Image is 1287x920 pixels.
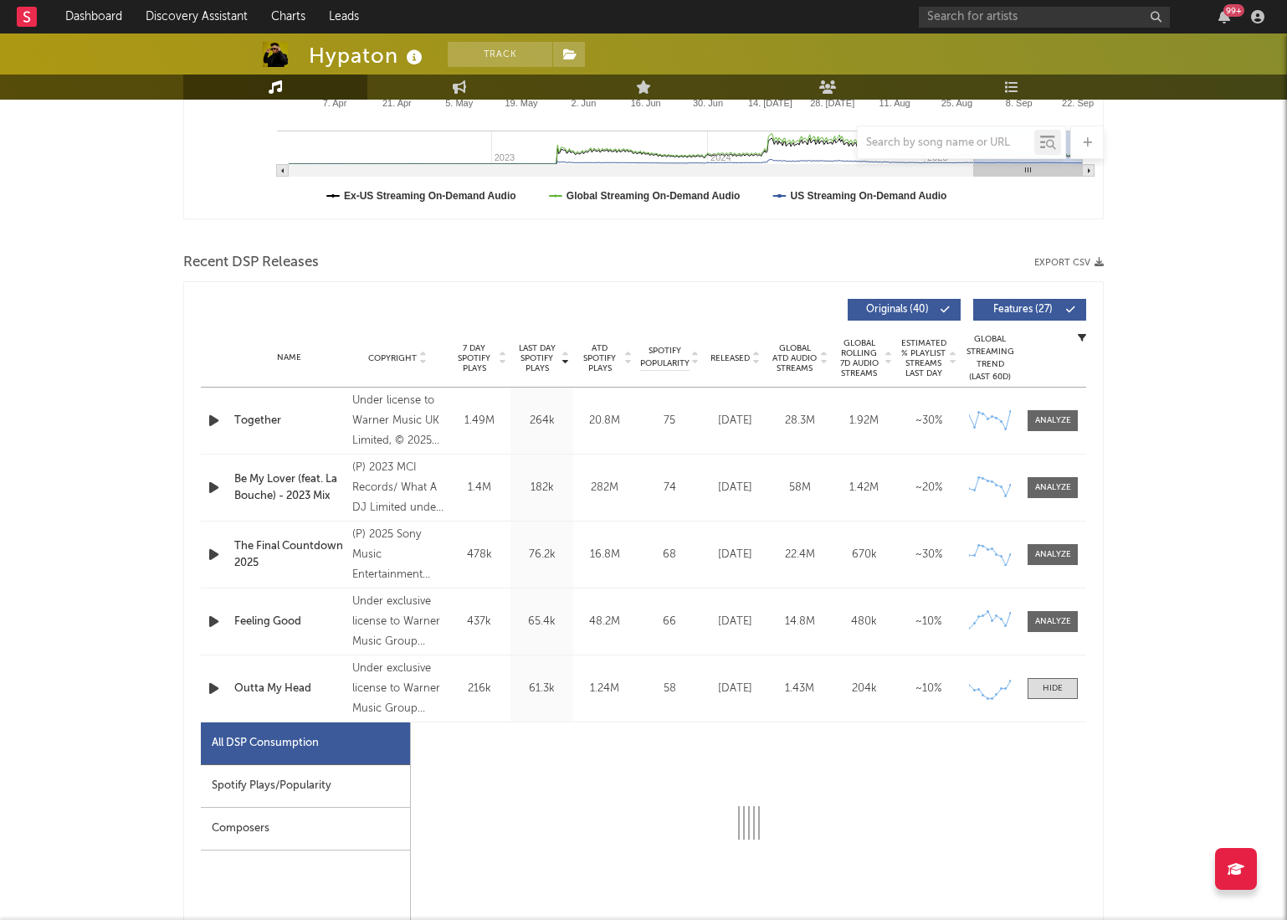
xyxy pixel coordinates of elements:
div: All DSP Consumption [212,733,319,753]
div: Under exclusive license to Warner Music Group Germany Holding GmbH, © 2025 What A DJ Ltd. [352,659,444,719]
div: 480k [836,614,892,630]
text: US Streaming On-Demand Audio [790,190,946,202]
div: 216k [452,681,506,697]
div: 1.43M [772,681,828,697]
text: 25. Aug [941,98,972,108]
div: ~ 30 % [900,413,956,429]
div: 68 [640,547,699,563]
input: Search for artists [919,7,1170,28]
span: ATD Spotify Plays [577,343,622,373]
a: The Final Countdown 2025 [234,538,344,571]
div: (P) 2025 Sony Music Entertainment Inc. [352,525,444,585]
div: Under license to Warner Music UK Limited, © 2025 What A DJ Ltd [352,391,444,451]
div: Spotify Plays/Popularity [201,765,410,808]
button: Features(27) [973,299,1086,321]
div: 20.8M [577,413,632,429]
div: 66 [640,614,699,630]
div: 204k [836,681,892,697]
a: Feeling Good [234,614,344,630]
div: (P) 2023 MCI Records/ What A DJ Limited under exclusive license to Nitron a unit of Sony Music En... [352,458,444,518]
button: Originals(40) [848,299,961,321]
div: 1.92M [836,413,892,429]
span: 7 Day Spotify Plays [452,343,496,373]
div: 478k [452,547,506,563]
div: ~ 30 % [900,547,956,563]
button: Track [448,42,552,67]
div: [DATE] [707,614,763,630]
div: Global Streaming Trend (Last 60D) [965,333,1015,383]
text: 21. Apr [382,98,412,108]
text: 30. Jun [693,98,723,108]
span: Spotify Popularity [640,345,690,370]
div: 16.8M [577,547,632,563]
div: 58M [772,480,828,496]
span: Features ( 27 ) [984,305,1061,315]
div: 75 [640,413,699,429]
div: Hypaton [309,42,427,69]
div: 264k [515,413,569,429]
div: 1.24M [577,681,632,697]
div: [DATE] [707,480,763,496]
span: Originals ( 40 ) [859,305,936,315]
div: ~ 10 % [900,614,956,630]
div: Composers [201,808,410,851]
text: Ex-US Streaming On-Demand Audio [344,190,516,202]
div: 74 [640,480,699,496]
div: 61.3k [515,681,569,697]
text: 5. May [445,98,474,108]
input: Search by song name or URL [858,136,1034,150]
span: Recent DSP Releases [183,253,319,273]
div: 99 + [1223,4,1244,17]
span: Estimated % Playlist Streams Last Day [900,338,946,378]
div: 14.8M [772,614,828,630]
div: 48.2M [577,614,632,630]
a: Together [234,413,344,429]
div: 65.4k [515,614,569,630]
div: Name [234,352,344,364]
text: Global Streaming On-Demand Audio [567,190,741,202]
text: 16. Jun [631,98,661,108]
text: 11. Aug [879,98,910,108]
div: 76.2k [515,547,569,563]
div: [DATE] [707,681,763,697]
span: Released [710,353,750,363]
button: 99+ [1218,10,1230,23]
span: Copyright [368,353,417,363]
a: Outta My Head [234,681,344,697]
div: 1.42M [836,480,892,496]
text: 19. May [505,98,538,108]
div: 1.4M [452,480,506,496]
div: ~ 10 % [900,681,956,697]
div: 282M [577,480,632,496]
span: Last Day Spotify Plays [515,343,559,373]
text: 28. [DATE] [810,98,854,108]
div: 182k [515,480,569,496]
a: Be My Lover (feat. La Bouche) - 2023 Mix [234,471,344,504]
text: 22. Sep [1062,98,1094,108]
span: Global ATD Audio Streams [772,343,818,373]
text: 8. Sep [1006,98,1033,108]
div: 22.4M [772,547,828,563]
text: 7. Apr [323,98,347,108]
div: 28.3M [772,413,828,429]
button: Export CSV [1034,258,1104,268]
div: 437k [452,614,506,630]
div: 58 [640,681,699,697]
text: 2. Jun [571,98,596,108]
text: 14. [DATE] [748,98,792,108]
div: 670k [836,547,892,563]
div: [DATE] [707,413,763,429]
div: 1.49M [452,413,506,429]
div: [DATE] [707,547,763,563]
div: ~ 20 % [900,480,956,496]
div: All DSP Consumption [201,722,410,765]
div: Under exclusive license to Warner Music Group Germany Holding GmbH, © 2024 What A DJ Ltd. [352,592,444,652]
span: Global Rolling 7D Audio Streams [836,338,882,378]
